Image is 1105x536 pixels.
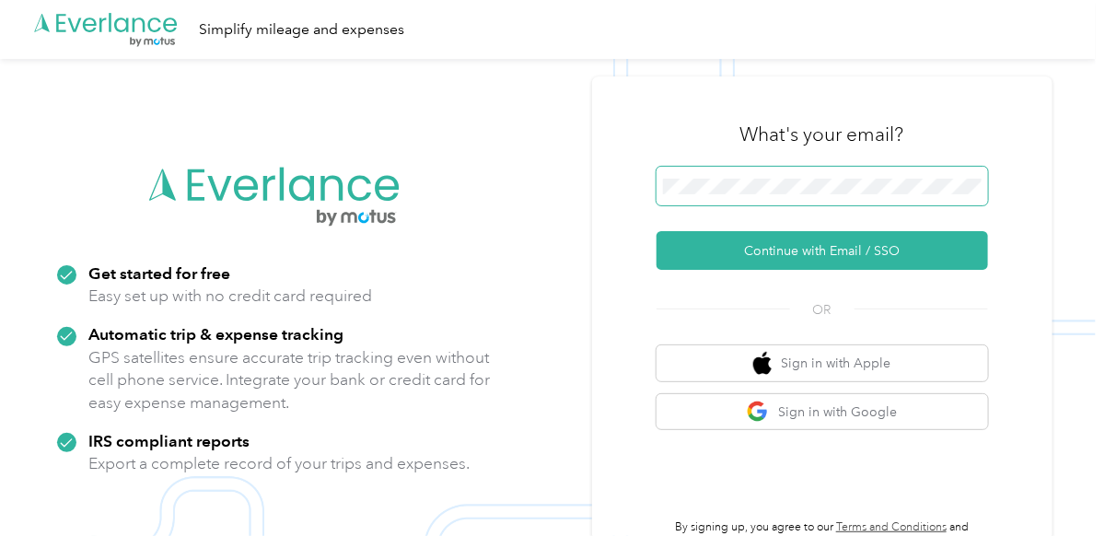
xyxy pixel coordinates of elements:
strong: IRS compliant reports [89,431,250,450]
div: Simplify mileage and expenses [199,18,404,41]
span: OR [790,300,855,320]
img: apple logo [753,352,772,375]
button: Continue with Email / SSO [657,231,988,270]
a: Terms and Conditions [836,520,947,534]
button: google logoSign in with Google [657,394,988,430]
p: GPS satellites ensure accurate trip tracking even without cell phone service. Integrate your bank... [89,346,492,414]
strong: Automatic trip & expense tracking [89,324,344,344]
p: Export a complete record of your trips and expenses. [89,452,471,475]
button: apple logoSign in with Apple [657,345,988,381]
img: google logo [747,401,770,424]
p: Easy set up with no credit card required [89,285,373,308]
h3: What's your email? [740,122,904,147]
strong: Get started for free [89,263,231,283]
